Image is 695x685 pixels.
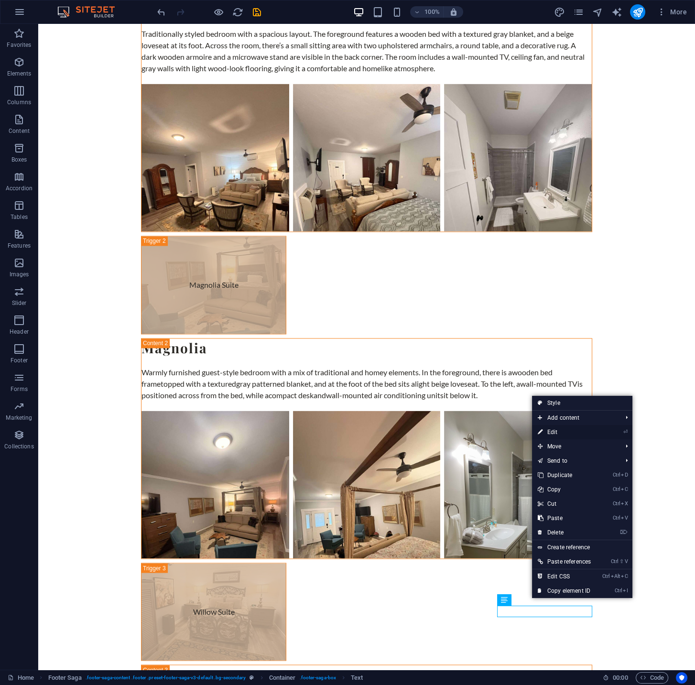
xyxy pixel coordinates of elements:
i: ⌦ [620,529,628,535]
button: Click here to leave preview mode and continue editing [213,6,224,18]
p: Footer [11,357,28,364]
i: ⏎ [623,429,628,435]
span: Click to select. Double-click to edit [351,672,363,684]
button: More [653,4,691,20]
i: V [621,515,628,521]
span: : [619,674,621,681]
i: Alt [611,573,620,579]
p: Collections [4,443,33,450]
button: 100% [410,6,444,18]
button: text_generator [611,6,622,18]
a: Style [532,396,632,410]
p: Accordion [6,185,33,192]
p: Marketing [6,414,32,422]
button: Code [636,672,668,684]
i: D [621,472,628,478]
button: navigator [592,6,603,18]
p: Content [9,127,30,135]
a: ⌦Delete [532,525,597,540]
i: Ctrl [611,558,619,565]
a: CtrlAltCEdit CSS [532,569,597,584]
a: Click to cancel selection. Double-click to open Pages [8,672,34,684]
i: Save (Ctrl+S) [251,7,262,18]
i: Reload page [232,7,243,18]
i: Ctrl [613,500,620,507]
button: undo [155,6,167,18]
button: pages [573,6,584,18]
button: publish [630,4,645,20]
a: CtrlXCut [532,497,597,511]
a: CtrlDDuplicate [532,468,597,482]
h6: 100% [424,6,440,18]
p: Images [10,271,29,278]
p: Favorites [7,41,31,49]
p: Boxes [11,156,27,163]
span: Code [640,672,664,684]
button: reload [232,6,243,18]
i: Publish [632,7,643,18]
p: Features [8,242,31,250]
button: Usercentrics [676,672,687,684]
p: Elements [7,70,32,77]
button: save [251,6,262,18]
p: Tables [11,213,28,221]
i: V [625,558,628,565]
a: Create reference [532,540,632,555]
a: CtrlICopy element ID [532,584,597,598]
a: CtrlCCopy [532,482,597,497]
span: Click to select. Double-click to edit [269,672,296,684]
a: Ctrl⇧VPaste references [532,555,597,569]
span: More [657,7,687,17]
i: This element is a customizable preset [250,675,254,680]
img: Editor Logo [55,6,127,18]
h6: Session time [603,672,628,684]
i: C [621,573,628,579]
i: Ctrl [613,472,620,478]
i: Design (Ctrl+Alt+Y) [554,7,565,18]
span: . footer-saga-content .footer .preset-footer-saga-v3-default .bg-secondary [86,672,246,684]
a: ⏎Edit [532,425,597,439]
i: Undo: Change text (Ctrl+Z) [156,7,167,18]
p: Columns [7,98,31,106]
p: Forms [11,385,28,393]
p: Header [10,328,29,336]
nav: breadcrumb [48,672,363,684]
span: Add content [532,411,618,425]
i: ⇧ [619,558,624,565]
i: Ctrl [613,515,620,521]
span: Click to select. Double-click to edit [48,672,82,684]
i: Pages (Ctrl+Alt+S) [573,7,584,18]
a: CtrlVPaste [532,511,597,525]
i: Navigator [592,7,603,18]
i: Ctrl [602,573,610,579]
i: C [621,486,628,492]
a: Send to [532,454,618,468]
i: I [623,587,628,594]
i: Ctrl [615,587,622,594]
span: . footer-saga-box [299,672,336,684]
span: Move [532,439,618,454]
i: Ctrl [613,486,620,492]
span: 00 00 [613,672,628,684]
i: AI Writer [611,7,622,18]
button: design [554,6,565,18]
i: X [621,500,628,507]
p: Slider [12,299,27,307]
i: On resize automatically adjust zoom level to fit chosen device. [449,8,458,16]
